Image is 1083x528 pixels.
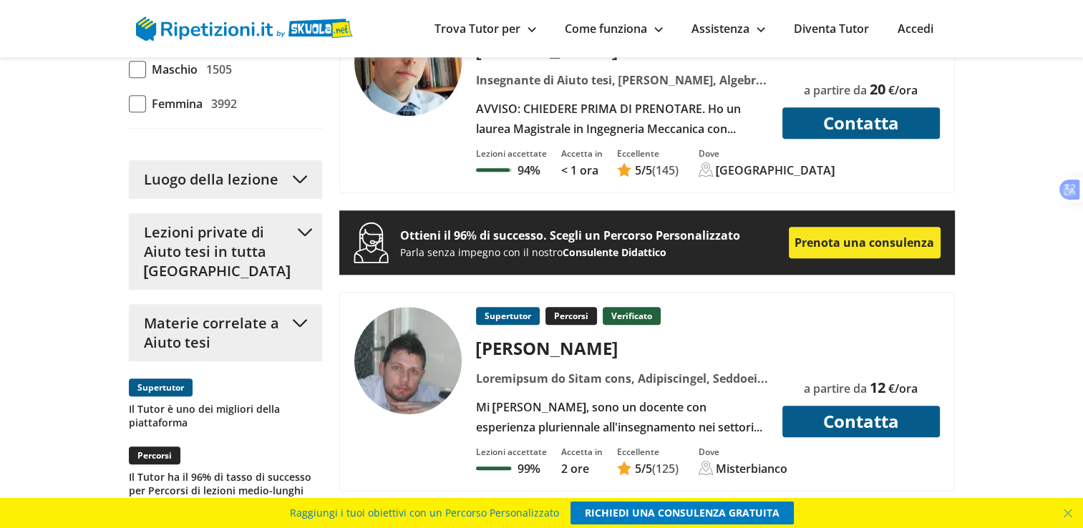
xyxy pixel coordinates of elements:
[635,461,641,476] span: 5
[804,381,867,396] span: a partire da
[794,21,869,36] a: Diventa Tutor
[617,461,679,476] a: 5/5(125)
[570,502,794,524] a: RICHIEDI UNA CONSULENZA GRATUITA
[354,9,462,116] img: tutor a Roma - Daniele
[476,147,547,160] div: Lezioni accettate
[129,402,322,429] p: Il Tutor è uno dei migliori della piattaforma
[635,461,652,476] span: /5
[129,446,180,464] span: Percorsi
[888,82,918,98] span: €/ora
[652,461,679,476] span: (125)
[888,381,918,396] span: €/ora
[129,470,322,497] p: Il Tutor ha il 96% di tasso di successo per Percorsi di lezioni medio-lunghi
[561,147,603,160] div: Accetta in
[400,225,789,245] p: Ottieni il 96% di successo. Scegli un Percorso Personalizzato
[144,223,291,280] span: Lezioni private di Aiuto tesi in tutta [GEOGRAPHIC_DATA]
[470,397,773,437] div: Mi [PERSON_NAME], sono un docente con esperienza pluriennale all'insegnamento nei settori pubblic...
[400,245,789,259] p: Parla senza impegno con il nostro
[152,59,198,79] span: Maschio
[870,79,885,99] span: 20
[354,307,462,414] img: tutor a Misterbianco - LUCA
[782,107,940,139] button: Contatta
[136,19,353,35] a: logo Skuola.net | Ripetizioni.it
[434,21,536,36] a: Trova Tutor per
[206,59,232,79] span: 1505
[144,170,278,189] span: Luogo della lezione
[804,82,867,98] span: a partire da
[152,94,203,114] span: Femmina
[716,162,835,178] div: [GEOGRAPHIC_DATA]
[652,162,679,178] span: (145)
[211,94,237,114] span: 3992
[789,227,941,258] a: Prenota una consulenza
[565,21,663,36] a: Come funziona
[617,162,679,178] a: 5/5(145)
[699,446,787,458] div: Dove
[470,70,773,90] div: Insegnante di Aiuto tesi, [PERSON_NAME], Algebra, Chimica, Costruzioni, Dsa (disturbi dell'appren...
[635,162,652,178] span: /5
[603,307,661,325] p: Verificato
[518,461,540,476] p: 99%
[476,307,540,325] p: Supertutor
[782,406,940,437] button: Contatta
[476,446,547,458] div: Lezioni accettate
[898,21,933,36] a: Accedi
[545,307,597,325] p: Percorsi
[136,16,353,41] img: logo Skuola.net | Ripetizioni.it
[470,99,773,139] div: AVVISO: CHIEDERE PRIMA DI PRENOTARE. Ho un laurea Magistrale in Ingegneria Meccanica con votazion...
[561,446,603,458] div: Accetta in
[470,368,773,388] div: Loremipsum do Sitam cons, Adipiscingel, Seddoei, Tempori utlabor, Etdolor magnaaliqu, Enimadm ven...
[129,378,193,396] span: Supertutor
[470,336,773,360] div: [PERSON_NAME]
[699,147,835,160] div: Dove
[561,461,603,476] p: 2 ore
[561,162,603,178] p: < 1 ora
[290,502,559,524] span: Raggiungi i tuoi obiettivi con un Percorso Personalizzato
[563,245,666,259] span: Consulente Didattico
[870,378,885,397] span: 12
[716,461,787,476] div: Misterbianco
[617,446,679,458] div: Eccellente
[635,162,641,178] span: 5
[144,313,286,352] span: Materie correlate a Aiuto tesi
[691,21,765,36] a: Assistenza
[518,162,540,178] p: 94%
[617,147,679,160] div: Eccellente
[354,222,389,263] img: prenota una consulenza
